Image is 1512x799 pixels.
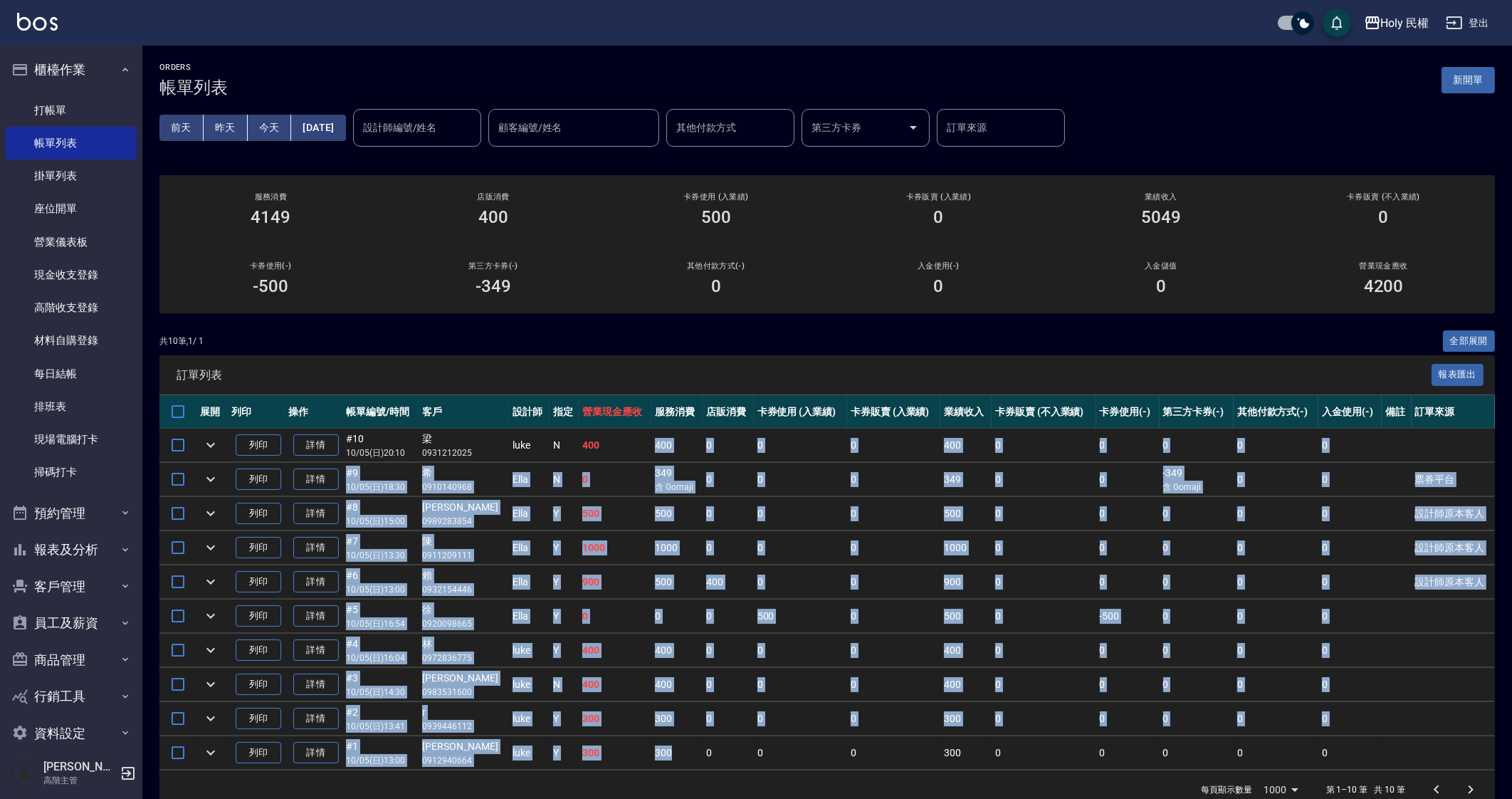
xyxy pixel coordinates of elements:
td: 0 [1234,497,1318,531]
p: 10/05 (日) 13:00 [346,583,416,596]
button: [DATE] [291,115,345,141]
td: #3 [342,668,419,701]
td: 0 [703,702,754,736]
td: 0 [1160,600,1234,633]
p: 含 Gomaji [655,481,699,493]
th: 列印 [228,395,285,429]
td: 0 [1318,565,1382,599]
h3: 4149 [251,207,290,227]
td: 400 [940,429,992,462]
a: 詳情 [293,605,339,627]
button: 全部展開 [1443,330,1496,352]
button: save [1323,9,1351,37]
td: Y [550,634,579,667]
p: 10/05 (日) 18:30 [346,481,416,493]
td: 0 [1234,531,1318,565]
td: Y [550,531,579,565]
button: 報表及分析 [6,531,137,568]
td: 0 [754,463,847,496]
button: expand row [200,639,221,661]
td: #1 [342,736,419,770]
p: 第 1–10 筆 共 10 筆 [1326,783,1405,796]
th: 業績收入 [940,395,992,429]
td: 0 [1096,702,1160,736]
button: Open [902,116,925,139]
td: 0 [992,565,1096,599]
button: Holy 民權 [1358,9,1435,38]
th: 展開 [196,395,228,429]
h3: 0 [1379,207,1389,227]
td: 0 [1096,565,1160,599]
td: luke [509,668,550,701]
button: 員工及薪資 [6,605,137,642]
td: #10 [342,429,419,462]
td: 0 [1160,736,1234,770]
td: 0 [1160,634,1234,667]
p: 0931212025 [422,446,505,459]
button: 列印 [236,708,281,730]
td: #6 [342,565,419,599]
td: 0 [754,736,847,770]
td: 0 [754,702,847,736]
div: r [422,705,505,720]
td: 500 [651,497,703,531]
button: expand row [200,571,221,592]
td: 0 [1160,565,1234,599]
a: 詳情 [293,571,339,593]
h2: 業績收入 [1067,192,1256,202]
a: 詳情 [293,742,339,764]
td: 0 [1096,736,1160,770]
h2: 卡券使用 (入業績) [621,192,810,202]
th: 服務消費 [651,395,703,429]
a: 掃碼打卡 [6,456,137,489]
h2: 第三方卡券(-) [399,261,588,271]
h2: 卡券使用(-) [177,261,365,271]
td: 0 [754,429,847,462]
h3: 帳單列表 [159,78,228,98]
td: 300 [579,702,651,736]
div: [PERSON_NAME] [422,671,505,686]
p: 10/05 (日) 16:54 [346,617,416,630]
td: #4 [342,634,419,667]
td: Y [550,600,579,633]
th: 第三方卡券(-) [1160,395,1234,429]
a: 報表匯出 [1432,367,1484,381]
td: 設計師原本客人 [1412,497,1495,531]
td: 0 [1234,668,1318,701]
td: 900 [579,565,651,599]
p: 0912940664 [422,754,505,767]
td: 0 [1096,531,1160,565]
h2: 入金儲值 [1067,261,1256,271]
td: 0 [1318,702,1382,736]
td: 0 [1318,429,1382,462]
span: 訂單列表 [177,368,1432,382]
td: Ella [509,463,550,496]
h3: 400 [478,207,508,227]
a: 現場電腦打卡 [6,423,137,456]
th: 卡券販賣 (不入業績) [992,395,1096,429]
h2: 其他付款方式(-) [621,261,810,271]
td: 0 [992,497,1096,531]
h3: -500 [253,276,288,296]
td: 0 [1234,736,1318,770]
p: 10/05 (日) 15:00 [346,515,416,528]
td: 0 [992,463,1096,496]
img: Person [11,759,40,788]
td: 0 [703,600,754,633]
p: 0932154446 [422,583,505,596]
td: 0 [703,497,754,531]
p: 高階主管 [43,774,116,787]
p: 每頁顯示數量 [1201,783,1252,796]
td: Y [550,736,579,770]
p: 共 10 筆, 1 / 1 [159,335,204,348]
td: Y [550,702,579,736]
td: 0 [992,429,1096,462]
td: 900 [940,565,992,599]
td: 0 [992,736,1096,770]
p: 0920098665 [422,617,505,630]
th: 帳單編號/時間 [342,395,419,429]
td: 0 [992,668,1096,701]
div: 徐 [422,602,505,617]
td: #9 [342,463,419,496]
td: #8 [342,497,419,531]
